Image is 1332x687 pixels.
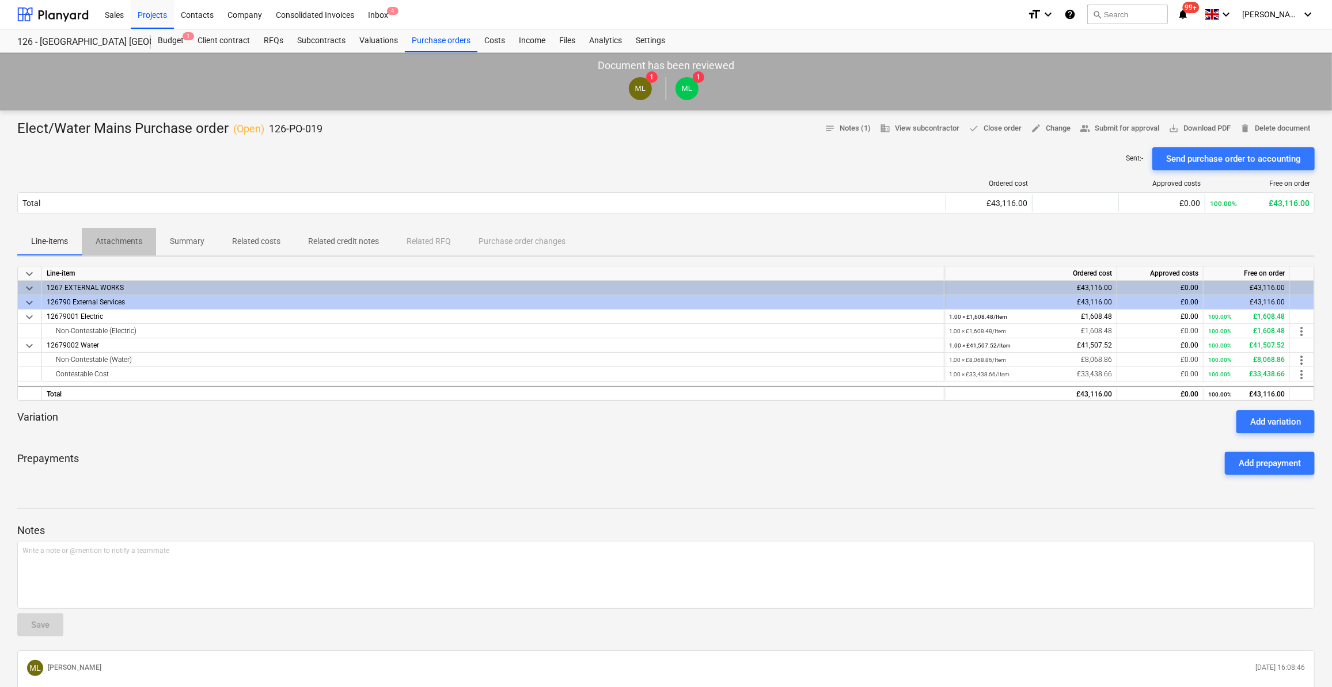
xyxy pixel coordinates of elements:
a: Income [512,29,552,52]
p: Prepayments [17,452,79,475]
button: Change [1026,120,1075,138]
div: Contestable Cost [47,367,939,381]
p: 126-PO-019 [269,122,322,136]
span: Submit for approval [1080,122,1159,135]
span: edit [1031,123,1041,133]
span: 1 [183,32,194,40]
span: save_alt [1168,123,1179,133]
span: 99+ [1183,2,1200,13]
span: 12679001 Electric [47,312,103,320]
a: Valuations [352,29,405,52]
a: Budget1 [151,29,191,52]
span: ML [29,663,40,673]
div: £43,116.00 [1210,199,1310,208]
div: £43,116.00 [949,281,1112,295]
span: 1 [646,71,658,83]
i: keyboard_arrow_down [1301,7,1315,21]
div: £33,438.66 [1208,367,1285,381]
span: keyboard_arrow_down [22,339,36,353]
div: £0.00 [1124,199,1200,208]
span: ML [682,84,693,93]
button: Close order [964,120,1026,138]
span: done [969,123,979,133]
div: £1,608.48 [949,310,1112,324]
div: Non-Contestable (Water) [47,353,939,367]
i: Knowledge base [1064,7,1076,21]
button: Delete document [1235,120,1315,138]
div: Free on order [1210,180,1310,188]
span: search [1092,10,1102,19]
small: 1.00 × £33,438.66 / Item [949,371,1010,377]
div: Add prepayment [1239,456,1301,471]
p: Summary [170,235,204,247]
p: Related credit notes [308,235,379,247]
div: £41,507.52 [949,338,1112,353]
small: 100.00% [1208,314,1231,320]
div: Send purchase order to accounting [1166,151,1301,166]
div: £0.00 [1122,281,1198,295]
div: £1,608.48 [949,324,1112,338]
span: Notes (1) [825,122,871,135]
span: more_vert [1295,325,1308,338]
button: Download PDF [1164,120,1235,138]
div: Elect/Water Mains Purchase order [17,120,322,138]
p: [PERSON_NAME] [48,663,101,673]
div: Chat Widget [1274,632,1332,687]
a: Files [552,29,582,52]
button: Submit for approval [1075,120,1164,138]
span: Change [1031,122,1071,135]
small: 1.00 × £8,068.86 / Item [949,357,1006,363]
small: 100.00% [1208,371,1231,377]
div: £0.00 [1122,338,1198,353]
small: 100.00% [1208,328,1231,334]
p: ( Open ) [233,122,264,136]
div: Martin Lill [629,77,652,100]
a: Subcontracts [290,29,352,52]
span: Download PDF [1168,122,1231,135]
span: Delete document [1240,122,1310,135]
div: £0.00 [1122,295,1198,310]
div: Client contract [191,29,257,52]
span: 12679002 Water [47,341,99,349]
div: Approved costs [1117,266,1204,281]
a: Costs [477,29,512,52]
i: keyboard_arrow_down [1219,7,1233,21]
span: 1 [693,71,704,83]
div: Add variation [1250,414,1301,429]
i: format_size [1027,7,1041,21]
span: keyboard_arrow_down [22,310,36,324]
div: £41,507.52 [1208,338,1285,353]
div: £0.00 [1122,353,1198,367]
i: keyboard_arrow_down [1041,7,1055,21]
i: notifications [1177,7,1189,21]
small: 1.00 × £1,608.48 / Item [949,328,1006,334]
a: Settings [629,29,672,52]
a: Purchase orders [405,29,477,52]
button: Notes (1) [820,120,875,138]
span: more_vert [1295,368,1308,381]
small: 100.00% [1208,391,1231,398]
span: keyboard_arrow_down [22,267,36,281]
span: 4 [387,7,399,15]
a: Analytics [582,29,629,52]
div: £0.00 [1122,387,1198,402]
div: £0.00 [1122,310,1198,324]
div: £43,116.00 [949,387,1112,402]
div: £0.00 [1122,324,1198,338]
div: £43,116.00 [1208,281,1285,295]
div: £1,608.48 [1208,310,1285,324]
div: RFQs [257,29,290,52]
span: Close order [969,122,1022,135]
div: £8,068.86 [949,353,1112,367]
span: people_alt [1080,123,1090,133]
small: 1.00 × £41,507.52 / Item [949,342,1011,349]
button: Add variation [1236,410,1315,433]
